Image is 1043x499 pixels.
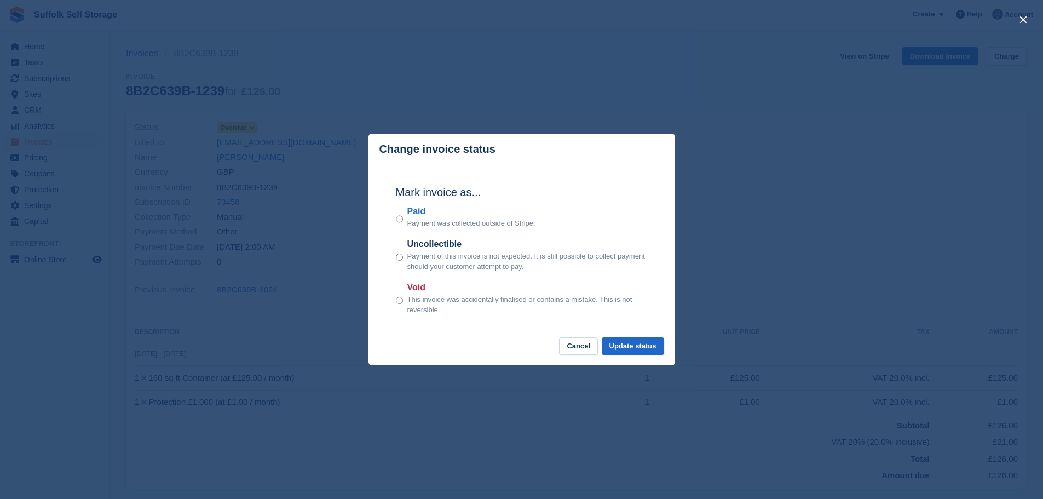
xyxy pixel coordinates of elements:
label: Paid [407,205,535,218]
p: Payment was collected outside of Stripe. [407,218,535,229]
p: Change invoice status [379,143,495,156]
button: Update status [602,337,664,355]
p: This invoice was accidentally finalised or contains a mistake. This is not reversible. [407,294,648,316]
button: Cancel [559,337,598,355]
p: Payment of this invoice is not expected. It is still possible to collect payment should your cust... [407,251,648,272]
button: close [1015,11,1032,28]
label: Void [407,281,648,294]
h2: Mark invoice as... [396,184,648,200]
label: Uncollectible [407,238,648,251]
